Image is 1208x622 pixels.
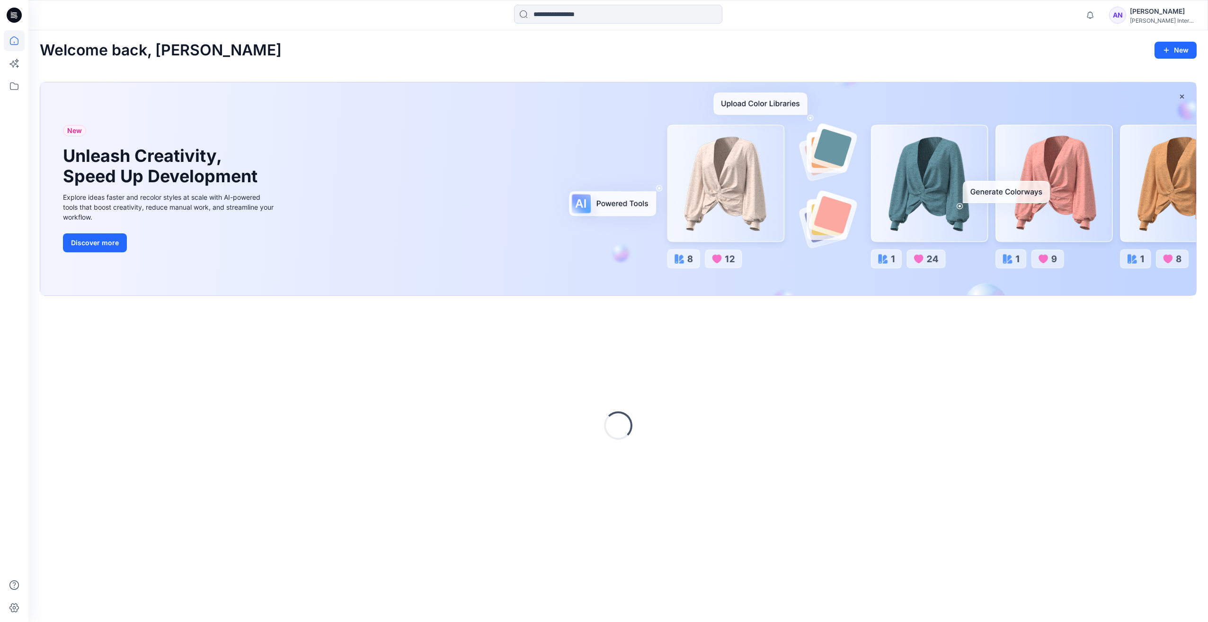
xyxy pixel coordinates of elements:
span: New [67,125,82,136]
div: [PERSON_NAME] International [1130,17,1196,24]
button: New [1155,42,1197,59]
div: [PERSON_NAME] [1130,6,1196,17]
h1: Unleash Creativity, Speed Up Development [63,146,262,187]
h2: Welcome back, [PERSON_NAME] [40,42,282,59]
div: Explore ideas faster and recolor styles at scale with AI-powered tools that boost creativity, red... [63,192,276,222]
button: Discover more [63,233,127,252]
a: Discover more [63,233,276,252]
div: AN [1109,7,1126,24]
